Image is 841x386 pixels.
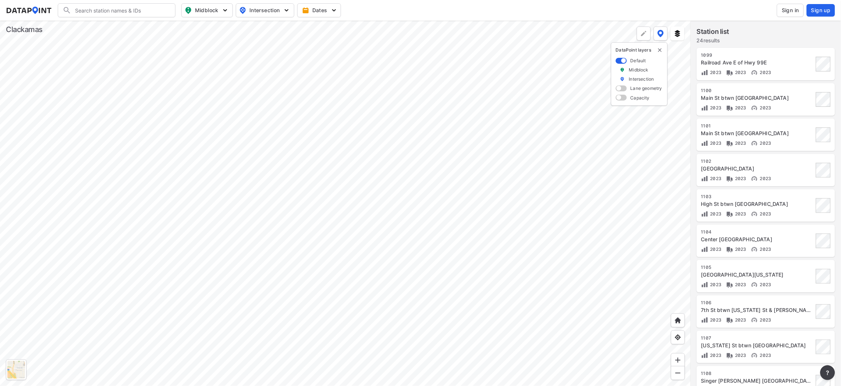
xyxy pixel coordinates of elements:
div: 7th St btwn Washington St & John Adams St [701,306,814,314]
div: 1104 [701,229,814,235]
div: 1099 [701,52,814,58]
span: Midblock [185,6,228,15]
span: 2023 [734,140,747,146]
div: Main St btwn 6th St & 7th St [701,130,814,137]
img: Volume count [701,352,709,359]
span: 2023 [734,105,747,110]
span: 2023 [758,105,771,110]
div: Washington St btwn 7th St & 8th St [701,342,814,349]
div: 1100 [701,88,814,94]
span: 2023 [709,352,722,358]
label: 24 results [697,37,730,44]
div: 1105 [701,264,814,270]
img: Vehicle speed [751,69,758,76]
span: Dates [304,7,336,14]
img: Volume count [701,281,709,288]
img: Vehicle speed [751,352,758,359]
div: 1106 [701,300,814,306]
span: 2023 [758,211,771,217]
img: data-point-layers.37681fc9.svg [657,30,664,37]
img: MAAAAAElFTkSuQmCC [674,369,682,377]
span: 2023 [709,211,722,217]
div: Railroad Ave E of Hwy 99E [701,59,814,66]
span: 2023 [709,105,722,110]
span: Intersection [239,6,290,15]
div: Home [671,313,685,327]
img: Vehicle class [726,210,734,218]
div: Clackamas [6,24,43,35]
img: layers.ee07997e.svg [674,30,681,37]
button: more [820,365,835,380]
img: Vehicle speed [751,140,758,147]
div: 1101 [701,123,814,129]
span: 2023 [758,282,771,287]
label: Midblock [629,67,649,73]
img: Volume count [701,104,709,112]
button: External layers [671,27,685,41]
span: 2023 [709,176,722,181]
div: 1108 [701,371,814,376]
div: View my location [671,330,685,344]
img: Volume count [701,140,709,147]
img: Vehicle class [726,281,734,288]
div: Zoom out [671,366,685,380]
img: Volume count [701,246,709,253]
span: 2023 [709,282,722,287]
img: Volume count [701,69,709,76]
a: Sign up [805,4,835,17]
input: Search [71,4,171,16]
div: 7th St btwn Center St & Washington St [701,271,814,278]
img: zeq5HYn9AnE9l6UmnFLPAAAAAElFTkSuQmCC [674,334,682,341]
span: 2023 [709,317,722,323]
div: 1107 [701,335,814,341]
p: DataPoint layers [616,47,663,53]
img: Volume count [701,210,709,218]
span: 2023 [734,317,747,323]
button: Sign in [777,4,804,17]
span: 2023 [758,317,771,323]
img: map_pin_int.54838e6b.svg [238,6,247,15]
img: 5YPKRKmlfpI5mqlR8AD95paCi+0kK1fRFDJSaMmawlwaeJcJwk9O2fotCW5ve9gAAAAASUVORK5CYII= [221,7,229,14]
img: Volume count [701,175,709,182]
img: +XpAUvaXAN7GudzAAAAAElFTkSuQmCC [674,317,682,324]
div: Zoom in [671,353,685,367]
span: 2023 [758,70,771,75]
span: 2023 [734,70,747,75]
div: Polygon tool [637,27,651,41]
img: Vehicle speed [751,210,758,218]
img: 5YPKRKmlfpI5mqlR8AD95paCi+0kK1fRFDJSaMmawlwaeJcJwk9O2fotCW5ve9gAAAAASUVORK5CYII= [283,7,290,14]
img: Vehicle class [726,69,734,76]
span: 2023 [758,140,771,146]
span: 2023 [734,176,747,181]
img: calendar-gold.39a51dde.svg [302,7,309,14]
span: Sign up [811,7,831,14]
button: Intersection [236,3,294,17]
span: 2023 [734,282,747,287]
button: DataPoint layers [654,27,668,41]
img: marker_Midblock.5ba75e30.svg [620,67,625,73]
img: close-external-leyer.3061a1c7.svg [657,47,663,53]
button: delete [657,47,663,53]
button: Midblock [181,3,233,17]
img: Vehicle class [726,175,734,182]
div: 1102 [701,158,814,164]
span: 2023 [709,246,722,252]
img: Volume count [701,316,709,324]
img: +Dz8AAAAASUVORK5CYII= [640,30,647,37]
label: Lane geometry [631,85,662,91]
a: Sign in [776,4,805,17]
img: 5YPKRKmlfpI5mqlR8AD95paCi+0kK1fRFDJSaMmawlwaeJcJwk9O2fotCW5ve9gAAAAASUVORK5CYII= [330,7,338,14]
img: ZvzfEJKXnyWIrJytrsY285QMwk63cM6Drc+sIAAAAASUVORK5CYII= [674,357,682,364]
button: Sign up [807,4,835,17]
img: Vehicle class [726,104,734,112]
div: Singer Hill Rd btwn High St & Main St [701,377,814,385]
img: map_pin_mid.602f9df1.svg [184,6,193,15]
img: Vehicle speed [751,104,758,112]
span: 2023 [709,70,722,75]
img: dataPointLogo.9353c09d.svg [6,7,52,14]
button: Dates [297,3,341,17]
span: ? [825,368,831,377]
label: Station list [697,27,730,37]
span: 2023 [758,176,771,181]
div: Toggle basemap [6,359,26,380]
